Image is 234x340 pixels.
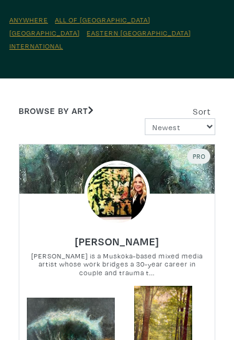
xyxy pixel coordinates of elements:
a: [GEOGRAPHIC_DATA] [9,29,80,38]
a: [PERSON_NAME] [75,233,159,244]
a: Eastern [GEOGRAPHIC_DATA] [87,29,191,38]
span: Sort [193,106,211,118]
a: International [9,42,63,51]
h6: [PERSON_NAME] [75,235,159,248]
a: All of [GEOGRAPHIC_DATA] [55,16,150,25]
small: [PERSON_NAME] is a Muskoka-based mixed media artist whose work bridges a 30-year career in couple... [19,253,215,278]
span: Pro [192,153,206,161]
a: Browse by Art [19,106,94,117]
a: Anywhere [9,16,48,25]
img: phpThumb.php [84,161,149,226]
